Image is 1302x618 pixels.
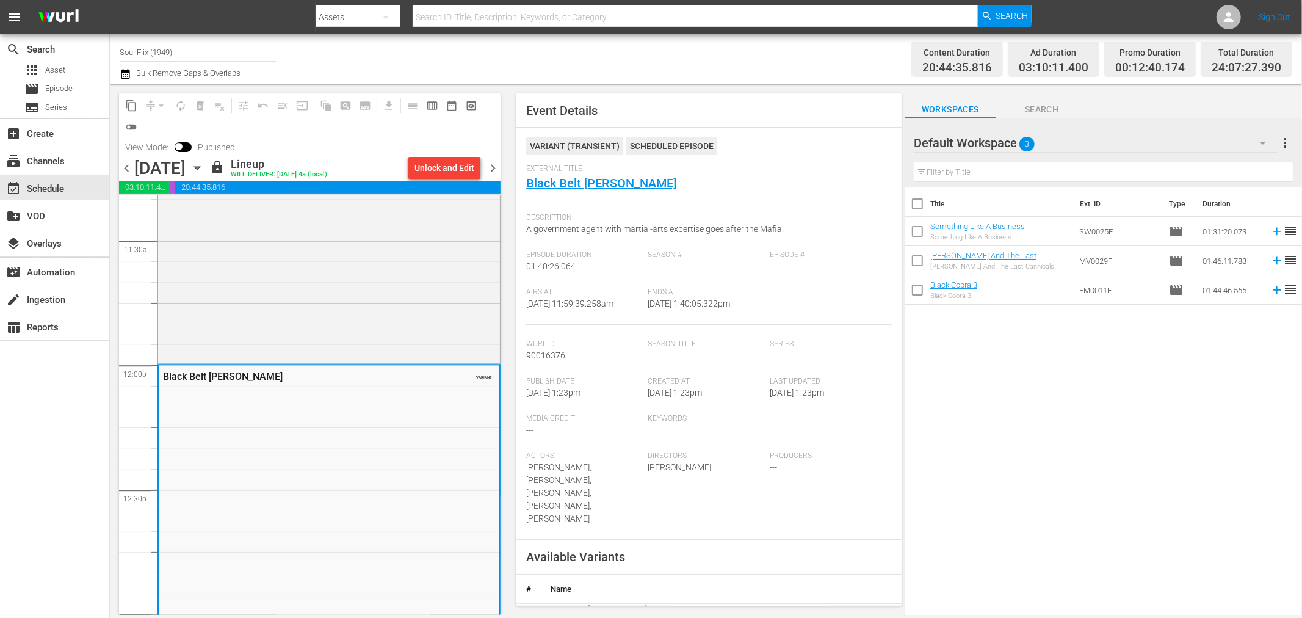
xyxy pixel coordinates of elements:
span: Series [45,101,67,114]
th: # [516,575,541,604]
span: [DATE] 1:23pm [648,388,703,398]
td: SW0025F [1074,217,1165,246]
span: 03:10:11.400 [119,181,169,194]
span: reorder [1284,224,1298,238]
svg: Add to Schedule [1270,225,1284,238]
span: Bulk Remove Gaps & Overlaps [134,68,241,78]
span: Day Calendar View [399,93,422,117]
span: Published [192,142,241,152]
button: Unlock and Edit [408,157,480,179]
span: Clear Lineup [210,96,230,115]
a: Black Belt [PERSON_NAME] (Primary) [551,605,682,614]
span: 01:40:26.064 [526,261,576,271]
span: Month Calendar View [442,96,461,115]
span: 90016376 [526,351,565,360]
span: reorder [1284,282,1298,297]
span: Season # [648,250,764,260]
span: chevron_left [119,161,134,176]
a: Something Like A Business [930,222,1025,231]
span: Series [770,340,886,349]
span: 24 hours Lineup View is OFF [121,117,141,137]
div: [PERSON_NAME] And The Last Cannibals [930,263,1069,271]
span: Season Title [648,340,764,349]
button: more_vert [1278,128,1293,158]
span: Asset [45,64,65,76]
span: Refresh All Search Blocks [312,93,336,117]
span: Keywords [648,414,764,424]
span: [DATE] 1:40:05.322pm [648,299,731,308]
div: Unlock and Edit [414,157,474,179]
span: Workspaces [905,102,996,117]
svg: Add to Schedule [1270,254,1284,267]
span: Producers [770,451,886,461]
span: toggle_off [125,121,137,133]
span: 00:12:40.174 [1115,61,1185,75]
span: Asset [24,63,39,78]
div: WILL DELIVER: [DATE] 4a (local) [231,171,327,179]
span: Update Metadata from Key Asset [292,96,312,115]
span: [DATE] 1:23pm [770,388,824,398]
a: [PERSON_NAME] And The Last Cannibals [930,251,1041,269]
span: [DATE] 11:59:39.258am [526,299,613,308]
span: more_vert [1278,136,1293,150]
span: Automation [6,265,21,280]
td: 1 [516,603,541,616]
span: VARIANT [476,369,492,379]
div: Something Like A Business [930,233,1025,241]
span: Search [996,102,1088,117]
span: Actors [526,451,642,461]
span: Select an event to delete [190,96,210,115]
span: calendar_view_week_outlined [426,100,438,112]
span: Download as CSV [375,93,399,117]
a: Black Belt [PERSON_NAME] [526,176,676,191]
th: Title [930,187,1072,221]
span: [PERSON_NAME] [648,462,712,472]
div: Black Belt [PERSON_NAME] [163,371,433,382]
span: Episode [1170,253,1184,268]
td: MV0029F [1074,246,1165,275]
span: Overlays [6,236,21,251]
span: menu [7,10,22,24]
span: Channels [6,154,21,169]
div: VARIANT ( TRANSIENT ) [526,137,623,154]
span: External Title [526,164,886,174]
span: Last Updated [770,377,886,387]
span: View Backup [461,96,481,115]
span: Ends At [648,288,764,297]
div: Lineup [231,158,327,171]
span: View Mode: [119,142,175,152]
span: Fill episodes with ad slates [273,96,292,115]
span: Reports [6,320,21,335]
span: movie [24,82,39,96]
img: ans4CAIJ8jUAAAAAAAAAAAAAAAAAAAAAAAAgQb4GAAAAAAAAAAAAAAAAAAAAAAAAJMjXAAAAAAAAAAAAAAAAAAAAAAAAgAT5G... [29,3,88,32]
span: Revert to Primary Episode [253,96,273,115]
span: Event Details [526,103,598,118]
span: Wurl Id [526,340,642,349]
span: [PERSON_NAME],[PERSON_NAME],[PERSON_NAME],[PERSON_NAME],[PERSON_NAME] [526,462,591,523]
span: Series [24,100,39,115]
span: Week Calendar View [422,96,442,115]
span: preview_outlined [465,100,477,112]
div: Black Cobra 3 [930,292,977,300]
span: Episode # [770,250,886,260]
span: Create Series Block [355,96,375,115]
span: Search [996,5,1029,27]
span: Schedule [6,181,21,196]
span: Episode [1170,224,1184,239]
span: 24:07:27.390 [1212,61,1281,75]
span: date_range_outlined [446,100,458,112]
span: Loop Content [171,96,190,115]
span: reorder [1284,253,1298,267]
span: Episode Duration [526,250,642,260]
th: Name [541,575,902,604]
span: Publish Date [526,377,642,387]
span: Created At [648,377,764,387]
span: Toggle to switch from Published to Draft view. [175,142,183,151]
th: Duration [1196,187,1269,221]
span: Customize Events [230,93,253,117]
td: 01:31:20.073 [1198,217,1265,246]
div: Content Duration [922,44,992,61]
div: Scheduled Episode [626,137,717,154]
span: Create [6,126,21,141]
span: Episode [45,82,73,95]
